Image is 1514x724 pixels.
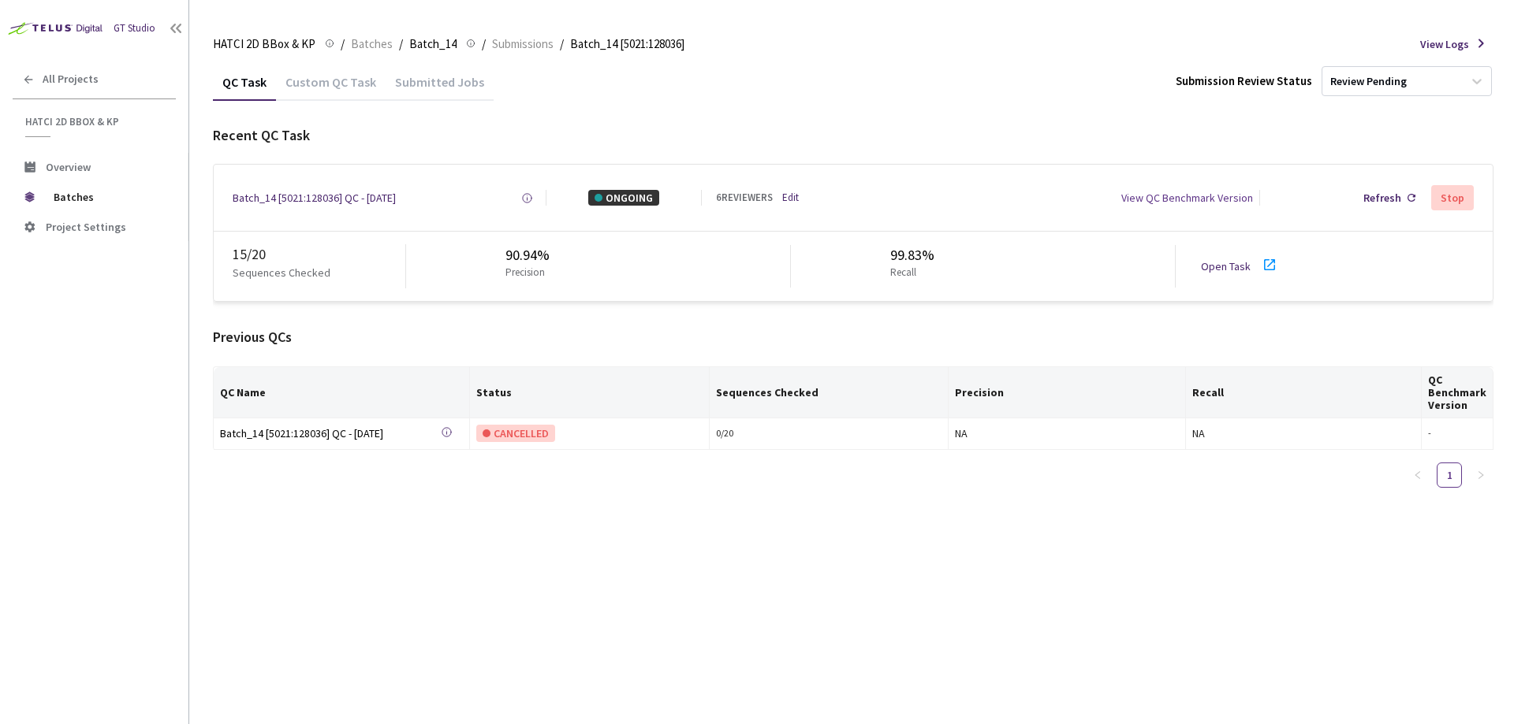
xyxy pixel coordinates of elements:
[470,367,710,418] th: Status
[890,245,934,265] div: 99.83%
[233,265,330,280] p: Sequences Checked
[233,190,396,206] a: Batch_14 [5021:128036] QC - [DATE]
[1438,463,1461,487] a: 1
[716,426,941,441] div: 0 / 20
[1176,72,1312,89] div: Submission Review Status
[1363,190,1401,206] div: Refresh
[949,367,1186,418] th: Precision
[276,74,386,101] div: Custom QC Task
[1420,36,1469,52] span: View Logs
[570,35,684,54] span: Batch_14 [5021:128036]
[505,245,551,265] div: 90.94%
[1413,470,1423,480] span: left
[54,181,162,213] span: Batches
[492,35,554,54] span: Submissions
[1405,462,1430,488] button: left
[348,35,396,52] a: Batches
[46,220,126,234] span: Project Settings
[409,35,457,54] span: Batch_14
[716,191,773,206] div: 6 REVIEWERS
[351,35,393,54] span: Batches
[489,35,557,52] a: Submissions
[341,35,345,54] li: /
[505,265,545,280] p: Precision
[399,35,403,54] li: /
[782,191,799,206] a: Edit
[955,425,1179,442] div: NA
[1121,190,1253,206] div: View QC Benchmark Version
[710,367,948,418] th: Sequences Checked
[1192,425,1415,442] div: NA
[46,160,91,174] span: Overview
[114,21,155,36] div: GT Studio
[386,74,494,101] div: Submitted Jobs
[1405,462,1430,488] li: Previous Page
[213,35,315,54] span: HATCI 2D BBox & KP
[43,72,99,86] span: All Projects
[588,190,659,206] div: ONGOING
[476,425,555,442] div: CANCELLED
[1186,367,1422,418] th: Recall
[1428,426,1486,441] div: -
[1441,191,1464,204] div: Stop
[1437,462,1462,488] li: 1
[1468,462,1493,488] button: right
[213,74,276,101] div: QC Task
[1476,470,1486,480] span: right
[213,125,1493,146] div: Recent QC Task
[482,35,486,54] li: /
[233,244,405,265] div: 15 / 20
[220,425,441,442] div: Batch_14 [5021:128036] QC - [DATE]
[1422,367,1493,418] th: QC Benchmark Version
[1330,74,1407,89] div: Review Pending
[560,35,564,54] li: /
[1201,259,1251,273] a: Open Task
[213,327,1493,347] div: Previous QCs
[214,367,470,418] th: QC Name
[890,265,928,280] p: Recall
[25,115,166,128] span: HATCI 2D BBox & KP
[1468,462,1493,488] li: Next Page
